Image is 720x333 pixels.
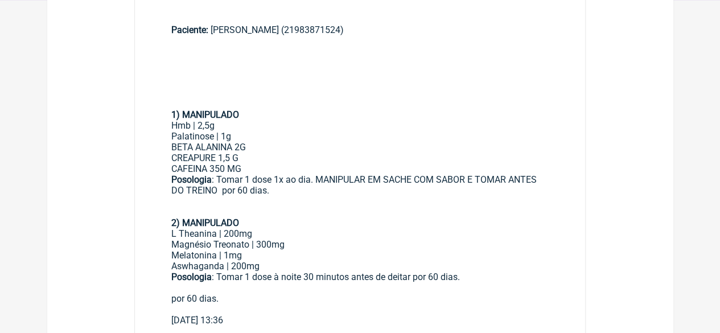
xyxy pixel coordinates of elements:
strong: 1) MANIPULADO [171,109,239,120]
div: L Theanina | 200mg [171,228,549,239]
strong: Posologia [171,272,212,282]
strong: Posologia [171,174,212,185]
div: Aswhaganda | 200mg [171,261,549,272]
strong: 2) MANIPULADO [171,217,239,228]
div: Palatinose | 1g [171,131,549,142]
div: BETA ALANINA 2G CREAPURE 1,5 G CAFEINA 350 MG [171,142,549,174]
div: Magnésio Treonato | 300mg Melatonina | 1mg [171,239,549,261]
div: [PERSON_NAME] (21983871524) [171,24,549,35]
div: por 60 dias. [171,293,549,315]
div: : Tomar 1 dose à noite 30 minutos antes de deitar por 60 dias. [171,272,549,293]
div: Hmb | 2,5g [171,120,549,131]
span: Paciente: [171,24,208,35]
div: [DATE] 13:36 [171,315,549,326]
div: : Tomar 1 dose 1x ao dia. MANIPULAR EM SACHE COM SABOR E TOMAR ANTES DO TREINO por 60 dias. [171,174,549,217]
